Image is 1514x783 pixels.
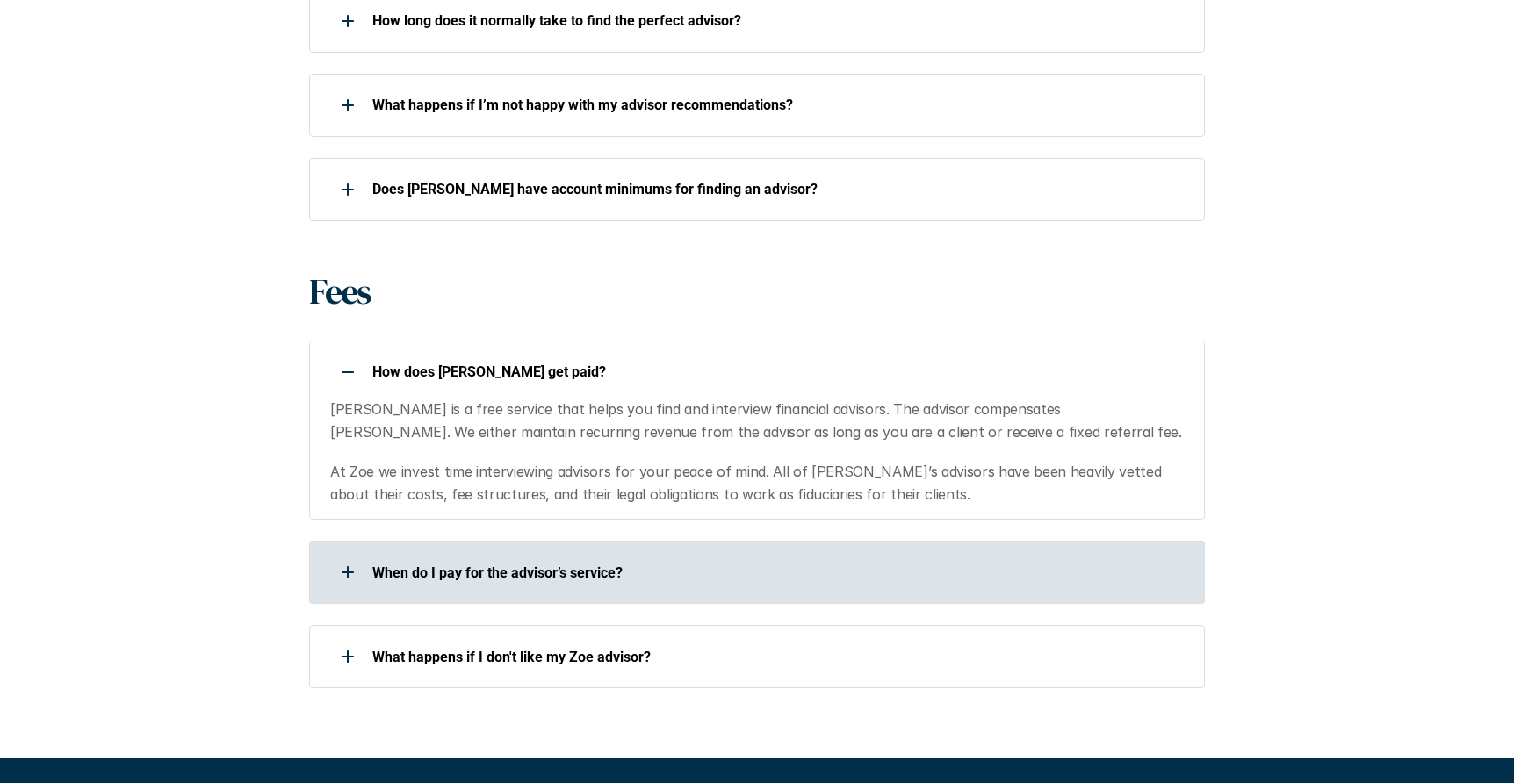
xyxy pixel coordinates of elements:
h1: Fees [309,270,370,312]
p: At Zoe we invest time interviewing advisors for your peace of mind. All of [PERSON_NAME]’s adviso... [330,461,1183,506]
p: What happens if I don't like my Zoe advisor? [372,649,1182,665]
p: When do I pay for the advisor’s service? [372,564,1182,581]
p: Does [PERSON_NAME] have account minimums for finding an advisor? [372,181,1182,198]
p: [PERSON_NAME] is a free service that helps you find and interview financial advisors. The advisor... [330,399,1183,443]
p: What happens if I’m not happy with my advisor recommendations? [372,97,1182,113]
p: How does [PERSON_NAME] get paid? [372,363,1182,380]
p: How long does it normally take to find the perfect advisor? [372,12,1182,29]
